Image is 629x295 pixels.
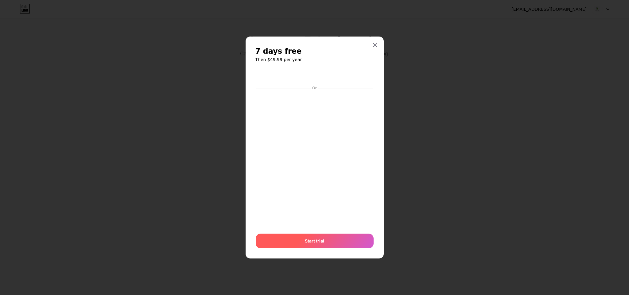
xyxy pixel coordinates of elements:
span: 7 days free [255,46,302,56]
span: Start trial [305,238,324,244]
iframe: Secure payment button frame [256,69,374,84]
h6: Then $49.99 per year [255,56,374,63]
div: Or [311,86,318,91]
iframe: Secure payment input frame [254,91,375,227]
